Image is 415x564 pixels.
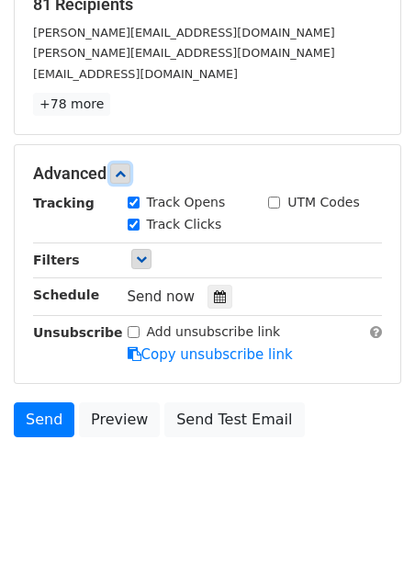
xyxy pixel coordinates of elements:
[33,67,238,81] small: [EMAIL_ADDRESS][DOMAIN_NAME]
[147,322,281,342] label: Add unsubscribe link
[33,46,335,60] small: [PERSON_NAME][EMAIL_ADDRESS][DOMAIN_NAME]
[128,346,293,363] a: Copy unsubscribe link
[33,93,110,116] a: +78 more
[33,253,80,267] strong: Filters
[79,402,160,437] a: Preview
[164,402,304,437] a: Send Test Email
[33,196,95,210] strong: Tracking
[147,215,222,234] label: Track Clicks
[33,325,123,340] strong: Unsubscribe
[33,26,335,39] small: [PERSON_NAME][EMAIL_ADDRESS][DOMAIN_NAME]
[14,402,74,437] a: Send
[128,288,196,305] span: Send now
[33,288,99,302] strong: Schedule
[323,476,415,564] iframe: Chat Widget
[287,193,359,212] label: UTM Codes
[147,193,226,212] label: Track Opens
[33,164,382,184] h5: Advanced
